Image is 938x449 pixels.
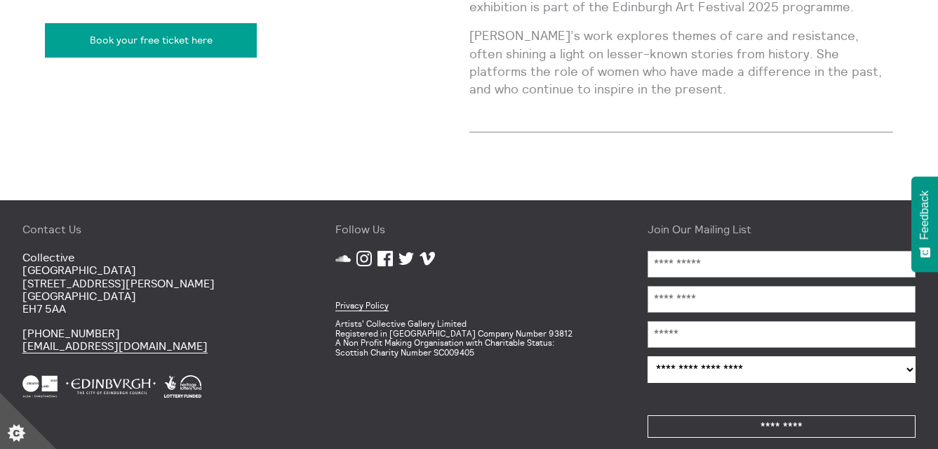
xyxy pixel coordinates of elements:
[918,190,931,240] span: Feedback
[22,339,208,353] a: [EMAIL_ADDRESS][DOMAIN_NAME]
[22,251,290,315] p: Collective [GEOGRAPHIC_DATA] [STREET_ADDRESS][PERSON_NAME] [GEOGRAPHIC_DATA] EH7 5AA
[911,176,938,272] button: Feedback - Show survey
[66,375,156,398] img: City Of Edinburgh Council White
[469,27,894,98] p: [PERSON_NAME]’s work explores themes of care and resistance, often shining a light on lesser-know...
[22,375,58,398] img: Creative Scotland
[22,223,290,235] h4: Contact Us
[22,327,290,353] p: [PHONE_NUMBER]
[648,223,916,235] h4: Join Our Mailing List
[335,319,603,358] p: Artists' Collective Gallery Limited Registered in [GEOGRAPHIC_DATA] Company Number 93812 A Non Pr...
[164,375,201,398] img: Heritage Lottery Fund
[335,223,603,235] h4: Follow Us
[335,300,389,311] a: Privacy Policy
[45,23,257,57] a: Book your free ticket here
